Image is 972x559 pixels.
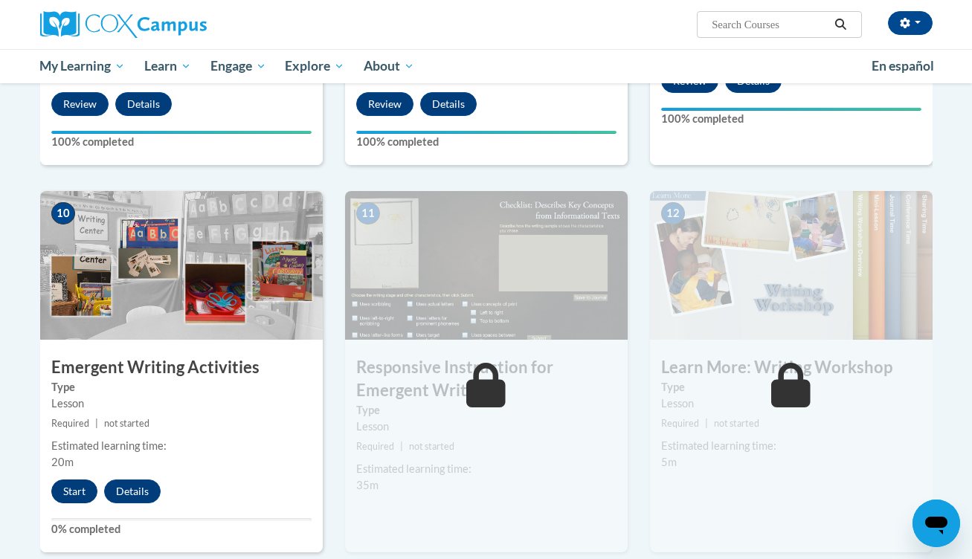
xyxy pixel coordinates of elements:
[51,202,75,224] span: 10
[104,479,161,503] button: Details
[661,456,677,468] span: 5m
[30,49,135,83] a: My Learning
[650,356,933,379] h3: Learn More: Writing Workshop
[356,441,394,452] span: Required
[51,521,312,537] label: 0% completed
[51,379,312,395] label: Type
[829,16,852,33] button: Search
[705,418,708,429] span: |
[356,92,413,116] button: Review
[661,111,921,127] label: 100% completed
[104,418,149,429] span: not started
[285,57,344,75] span: Explore
[356,134,617,150] label: 100% completed
[661,379,921,395] label: Type
[51,395,312,412] div: Lesson
[40,11,207,38] img: Cox Campus
[913,500,960,547] iframe: Button to launch messaging window
[661,395,921,412] div: Lesson
[714,418,759,429] span: not started
[40,356,323,379] h3: Emergent Writing Activities
[420,92,477,116] button: Details
[144,57,191,75] span: Learn
[51,131,312,134] div: Your progress
[354,49,424,83] a: About
[872,58,934,74] span: En español
[661,418,699,429] span: Required
[51,418,89,429] span: Required
[345,191,628,340] img: Course Image
[345,356,628,402] h3: Responsive Instruction for Emergent Writing
[210,57,266,75] span: Engage
[661,438,921,454] div: Estimated learning time:
[409,441,454,452] span: not started
[862,51,944,82] a: En español
[51,438,312,454] div: Estimated learning time:
[95,418,98,429] span: |
[275,49,354,83] a: Explore
[356,419,617,435] div: Lesson
[364,57,414,75] span: About
[356,479,379,491] span: 35m
[888,11,933,35] button: Account Settings
[18,49,955,83] div: Main menu
[135,49,201,83] a: Learn
[39,57,125,75] span: My Learning
[51,134,312,150] label: 100% completed
[40,191,323,340] img: Course Image
[710,16,829,33] input: Search Courses
[51,456,74,468] span: 20m
[661,202,685,224] span: 12
[356,131,617,134] div: Your progress
[356,402,617,419] label: Type
[400,441,403,452] span: |
[650,191,933,340] img: Course Image
[201,49,276,83] a: Engage
[51,479,97,503] button: Start
[51,92,109,116] button: Review
[356,461,617,477] div: Estimated learning time:
[661,108,921,111] div: Your progress
[356,202,380,224] span: 11
[115,92,172,116] button: Details
[40,11,323,38] a: Cox Campus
